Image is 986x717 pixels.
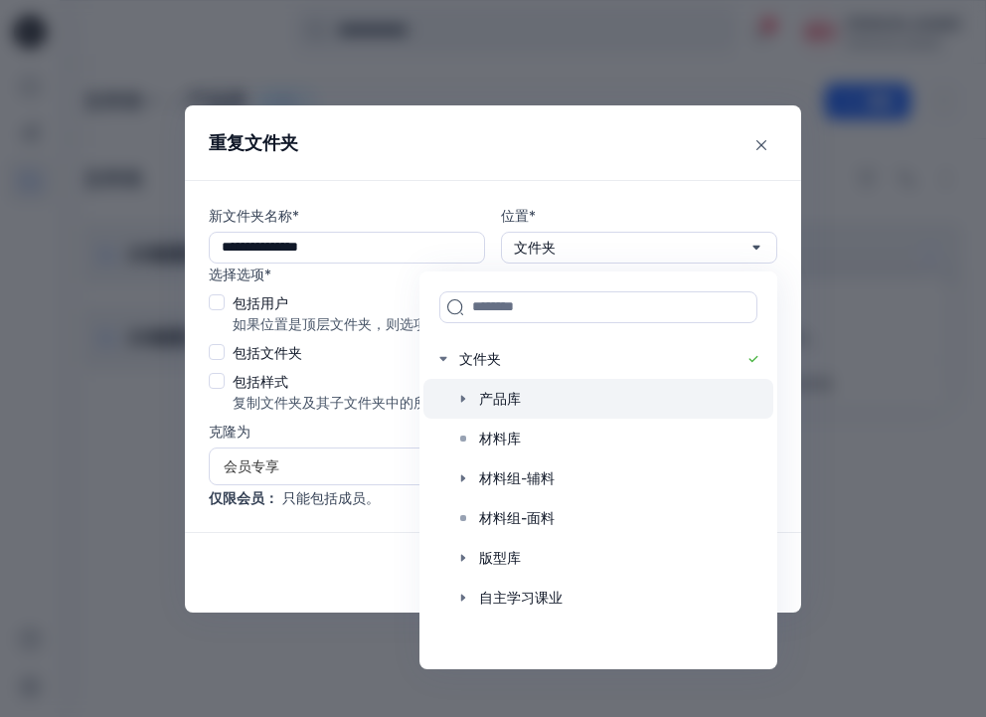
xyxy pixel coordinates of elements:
[745,129,777,161] button: 关闭
[479,506,555,530] p: 材料组-面料
[185,105,801,180] header: 重复文件夹
[233,292,288,313] span: 包括用户
[233,392,594,413] p: 复制文件夹及其子文件夹中的所有样式可能需要一些时间。
[209,421,777,442] p: 克隆为
[233,342,302,363] span: 包括文件夹
[224,455,739,476] div: 会员专享
[209,205,485,226] p: 新文件夹名称*
[282,487,380,508] p: 只能包括成员。
[233,313,594,334] p: 如果位置是顶层文件夹，则选项可用。
[514,237,556,259] p: 文件夹
[479,427,521,450] p: 材料库
[209,264,594,284] p: 选择选项*
[501,232,777,264] button: 文件夹
[209,487,278,508] p: 仅限会员 ：
[233,371,288,392] span: 包括样式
